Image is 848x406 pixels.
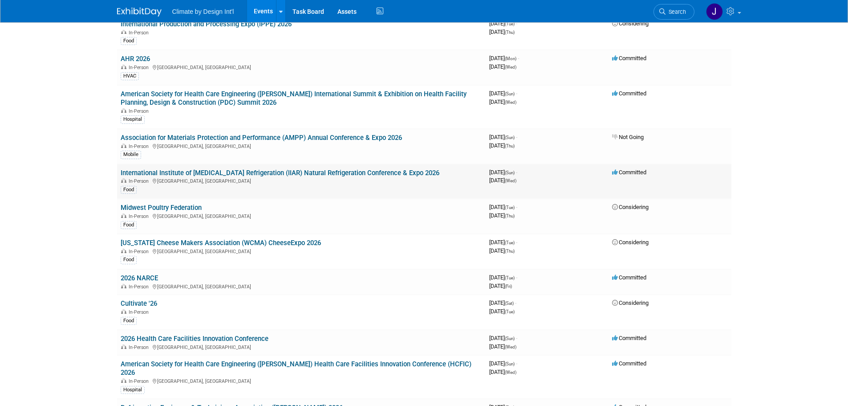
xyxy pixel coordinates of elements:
img: In-Person Event [121,144,126,148]
div: Food [121,256,137,264]
span: (Fri) [505,284,512,289]
span: [DATE] [489,142,515,149]
span: (Wed) [505,344,516,349]
a: International Institute of [MEDICAL_DATA] Refrigeration (IIAR) Natural Refrigeration Conference &... [121,169,439,177]
div: Food [121,221,137,229]
div: [GEOGRAPHIC_DATA], [GEOGRAPHIC_DATA] [121,377,482,384]
span: (Sun) [505,361,515,366]
div: Mobile [121,151,141,159]
img: JoAnna Quade [706,3,723,20]
img: In-Person Event [121,344,126,349]
span: (Sun) [505,135,515,140]
span: Committed [612,274,646,281]
span: Not Going [612,134,644,140]
span: [DATE] [489,212,515,219]
img: In-Person Event [121,65,126,69]
img: In-Person Event [121,30,126,34]
span: In-Person [129,378,151,384]
span: [DATE] [489,343,516,350]
img: In-Person Event [121,178,126,183]
span: - [516,90,517,97]
span: In-Person [129,309,151,315]
span: [DATE] [489,369,516,375]
div: [GEOGRAPHIC_DATA], [GEOGRAPHIC_DATA] [121,212,482,219]
span: (Tue) [505,21,515,26]
img: In-Person Event [121,378,126,383]
span: - [516,134,517,140]
span: (Tue) [505,309,515,314]
a: Search [653,4,694,20]
span: In-Person [129,344,151,350]
span: Committed [612,169,646,176]
span: In-Person [129,144,151,149]
span: In-Person [129,65,151,70]
span: In-Person [129,108,151,114]
span: (Thu) [505,144,515,148]
span: (Sun) [505,91,515,96]
span: [DATE] [489,308,515,315]
span: Considering [612,239,649,246]
span: (Tue) [505,275,515,280]
div: [GEOGRAPHIC_DATA], [GEOGRAPHIC_DATA] [121,283,482,290]
span: - [516,360,517,367]
span: (Thu) [505,213,515,218]
span: [DATE] [489,20,517,27]
span: Committed [612,55,646,62]
span: (Thu) [505,249,515,254]
span: - [515,299,516,306]
span: [DATE] [489,169,517,176]
a: International Production and Processing Expo (IPPE) 2026 [121,20,292,28]
span: (Mon) [505,56,516,61]
img: ExhibitDay [117,8,162,16]
div: Food [121,186,137,194]
div: Hospital [121,115,145,123]
span: - [516,169,517,176]
span: (Sun) [505,336,515,341]
span: In-Person [129,30,151,36]
img: In-Person Event [121,284,126,288]
span: - [516,204,517,210]
div: Food [121,37,137,45]
span: [DATE] [489,98,516,105]
span: (Tue) [505,205,515,210]
span: (Wed) [505,100,516,105]
span: [DATE] [489,247,515,254]
div: [GEOGRAPHIC_DATA], [GEOGRAPHIC_DATA] [121,247,482,254]
span: [DATE] [489,63,516,70]
span: Committed [612,360,646,367]
span: [DATE] [489,29,515,35]
span: [DATE] [489,239,517,246]
span: [DATE] [489,335,517,341]
span: In-Person [129,284,151,290]
span: Considering [612,20,649,27]
span: [DATE] [489,55,519,62]
a: 2026 Health Care Facilities Innovation Conference [121,335,268,343]
img: In-Person Event [121,108,126,113]
span: Considering [612,299,649,306]
a: Association for Materials Protection and Performance (AMPP) Annual Conference & Expo 2026 [121,134,402,142]
span: [DATE] [489,274,517,281]
a: Midwest Poultry Federation [121,204,202,212]
span: - [518,55,519,62]
span: (Tue) [505,240,515,245]
img: In-Person Event [121,249,126,253]
a: AHR 2026 [121,55,150,63]
span: Climate by Design Int'l [172,8,234,15]
span: - [516,239,517,246]
span: (Sun) [505,170,515,175]
span: Search [665,8,686,15]
span: (Thu) [505,30,515,35]
div: [GEOGRAPHIC_DATA], [GEOGRAPHIC_DATA] [121,177,482,184]
div: HVAC [121,72,139,80]
span: [DATE] [489,204,517,210]
span: [DATE] [489,299,516,306]
a: American Society for Health Care Engineering ([PERSON_NAME]) International Summit & Exhibition on... [121,90,467,107]
span: Committed [612,90,646,97]
a: 2026 NARCE [121,274,158,282]
span: [DATE] [489,90,517,97]
span: (Sat) [505,301,514,306]
span: In-Person [129,178,151,184]
span: - [516,20,517,27]
img: In-Person Event [121,213,126,218]
img: In-Person Event [121,309,126,314]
